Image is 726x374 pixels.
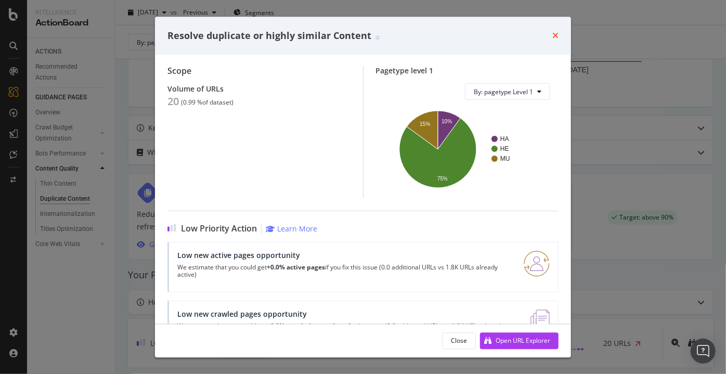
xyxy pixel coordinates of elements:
[691,339,716,364] div: Open Intercom Messenger
[465,83,550,100] button: By: pagetype Level 1
[177,323,518,337] p: We estimate that you could get if you fix this issue (0.0 additional URLs vs 1.9K URLs already cr...
[524,251,550,277] img: RO06QsNG.png
[181,224,257,234] span: Low Priority Action
[451,336,467,345] div: Close
[181,99,234,106] div: ( 0.99 % of dataset )
[155,17,571,357] div: modal
[177,264,511,278] p: We estimate that you could get if you fix this issue (0.0 additional URLs vs 1.8K URLs already ac...
[442,119,452,124] text: 10%
[376,66,559,75] div: Pagetype level 1
[266,224,317,234] a: Learn More
[420,121,430,127] text: 15%
[267,321,331,330] strong: +0.0% crawled pages
[530,309,550,336] img: e5DMFwAAAABJRU5ErkJggg==
[167,84,351,93] div: Volume of URLs
[375,36,380,39] img: Equal
[167,95,179,108] div: 20
[480,332,559,349] button: Open URL Explorer
[267,263,325,272] strong: +0.0% active pages
[496,336,550,345] div: Open URL Explorer
[384,108,547,190] svg: A chart.
[167,66,351,76] div: Scope
[500,155,510,162] text: MU
[552,29,559,43] div: times
[437,175,447,181] text: 75%
[277,224,317,234] div: Learn More
[177,309,518,318] div: Low new crawled pages opportunity
[500,135,509,143] text: HA
[167,29,371,42] span: Resolve duplicate or highly similar Content
[442,332,476,349] button: Close
[177,251,511,260] div: Low new active pages opportunity
[474,87,533,96] span: By: pagetype Level 1
[500,145,509,152] text: HE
